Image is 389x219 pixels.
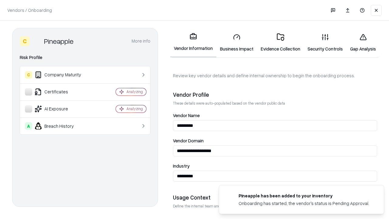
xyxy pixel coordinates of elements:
[44,36,74,46] div: Pineapple
[173,72,377,79] p: Review key vendor details and define internal ownership to begin the onboarding process.
[25,105,98,113] div: AI Exposure
[216,29,257,57] a: Business Impact
[25,122,32,130] div: A
[173,203,377,209] p: Define the internal team and reason for using this vendor. This helps assess business relevance a...
[173,164,377,168] label: Industry
[173,113,377,118] label: Vendor Name
[25,122,98,130] div: Breach History
[304,29,346,57] a: Security Controls
[173,91,377,98] div: Vendor Profile
[25,88,98,96] div: Certificates
[239,193,369,199] div: Pineapple has been added to your inventory
[7,7,52,13] p: Vendors / Onboarding
[25,71,98,78] div: Company Maturity
[239,200,369,207] div: Onboarding has started, the vendor's status is Pending Approval.
[257,29,304,57] a: Evidence Collection
[126,106,143,111] div: Analyzing
[20,54,150,61] div: Risk Profile
[173,138,377,143] label: Vendor Domain
[25,71,32,78] div: C
[226,193,234,200] img: pineappleenergy.com
[346,29,380,57] a: Gap Analysis
[170,28,216,57] a: Vendor Information
[126,89,143,94] div: Analyzing
[20,36,29,46] div: C
[173,101,377,106] p: These details were auto-populated based on the vendor public data
[132,36,150,47] button: More info
[173,194,377,201] div: Usage Context
[32,36,42,46] img: Pineapple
